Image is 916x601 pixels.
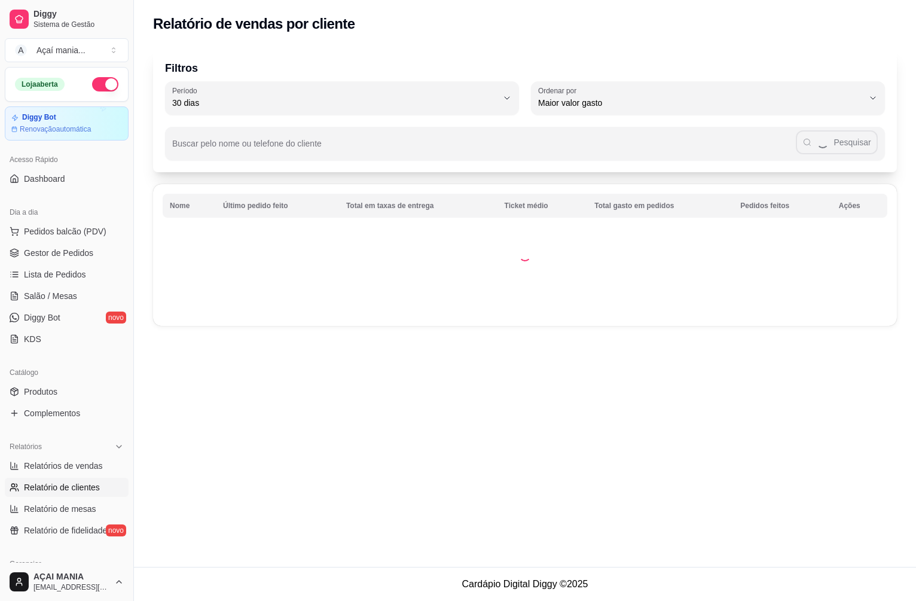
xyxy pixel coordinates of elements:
[24,503,96,515] span: Relatório de mesas
[24,290,77,302] span: Salão / Mesas
[5,38,129,62] button: Select a team
[531,81,885,115] button: Ordenar porMaior valor gasto
[5,404,129,423] a: Complementos
[5,243,129,263] a: Gestor de Pedidos
[5,203,129,222] div: Dia a dia
[15,44,27,56] span: A
[24,524,107,536] span: Relatório de fidelidade
[24,460,103,472] span: Relatórios de vendas
[24,481,100,493] span: Relatório de clientes
[36,44,86,56] div: Açaí mania ...
[20,124,91,134] article: Renovação automática
[5,568,129,596] button: AÇAI MANIA[EMAIL_ADDRESS][DOMAIN_NAME]
[134,567,916,601] footer: Cardápio Digital Diggy © 2025
[5,456,129,475] a: Relatórios de vendas
[165,60,885,77] p: Filtros
[5,382,129,401] a: Produtos
[5,169,129,188] a: Dashboard
[172,86,201,96] label: Período
[5,308,129,327] a: Diggy Botnovo
[5,330,129,349] a: KDS
[5,554,129,573] div: Gerenciar
[172,97,497,109] span: 30 dias
[10,442,42,451] span: Relatórios
[165,81,519,115] button: Período30 dias
[33,20,124,29] span: Sistema de Gestão
[5,521,129,540] a: Relatório de fidelidadenovo
[5,222,129,241] button: Pedidos balcão (PDV)
[5,106,129,141] a: Diggy BotRenovaçãoautomática
[538,97,863,109] span: Maior valor gasto
[538,86,581,96] label: Ordenar por
[5,478,129,497] a: Relatório de clientes
[24,173,65,185] span: Dashboard
[5,286,129,306] a: Salão / Mesas
[33,572,109,582] span: AÇAI MANIA
[33,9,124,20] span: Diggy
[5,363,129,382] div: Catálogo
[24,333,41,345] span: KDS
[24,386,57,398] span: Produtos
[172,142,796,154] input: Buscar pelo nome ou telefone do cliente
[5,5,129,33] a: DiggySistema de Gestão
[24,247,93,259] span: Gestor de Pedidos
[92,77,118,91] button: Alterar Status
[22,113,56,122] article: Diggy Bot
[153,14,355,33] h2: Relatório de vendas por cliente
[24,269,86,280] span: Lista de Pedidos
[24,407,80,419] span: Complementos
[33,582,109,592] span: [EMAIL_ADDRESS][DOMAIN_NAME]
[5,265,129,284] a: Lista de Pedidos
[24,225,106,237] span: Pedidos balcão (PDV)
[519,249,531,261] div: Loading
[5,499,129,518] a: Relatório de mesas
[15,78,65,91] div: Loja aberta
[5,150,129,169] div: Acesso Rápido
[24,312,60,324] span: Diggy Bot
